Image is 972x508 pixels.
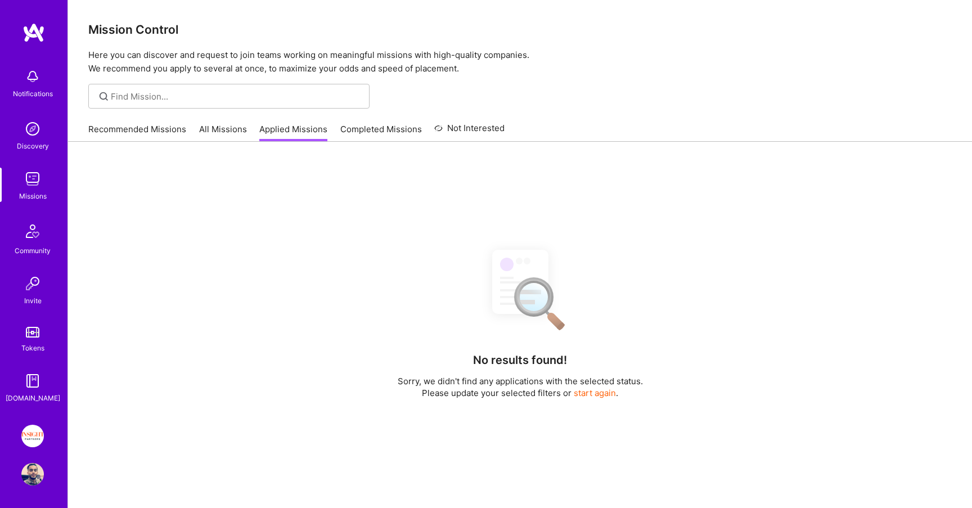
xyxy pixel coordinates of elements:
[13,88,53,100] div: Notifications
[19,425,47,447] a: Insight Partners: Data & AI - Sourcing
[398,387,643,399] p: Please update your selected filters or .
[88,123,186,142] a: Recommended Missions
[21,65,44,88] img: bell
[472,240,568,338] img: No Results
[88,23,952,37] h3: Mission Control
[473,353,567,367] h4: No results found!
[19,463,47,485] a: User Avatar
[88,48,952,75] p: Here you can discover and request to join teams working on meaningful missions with high-quality ...
[21,168,44,190] img: teamwork
[111,91,361,102] input: overall type: UNKNOWN_TYPE server type: NO_SERVER_DATA heuristic type: UNKNOWN_TYPE label: Find M...
[259,123,327,142] a: Applied Missions
[21,425,44,447] img: Insight Partners: Data & AI - Sourcing
[19,218,46,245] img: Community
[21,463,44,485] img: User Avatar
[26,327,39,338] img: tokens
[21,118,44,140] img: discovery
[434,122,505,142] a: Not Interested
[398,375,643,387] p: Sorry, we didn't find any applications with the selected status.
[340,123,422,142] a: Completed Missions
[97,90,110,103] i: icon SearchGrey
[574,387,616,399] button: start again
[22,23,45,43] img: logo
[24,295,42,307] div: Invite
[199,123,247,142] a: All Missions
[19,190,47,202] div: Missions
[17,140,49,152] div: Discovery
[21,342,44,354] div: Tokens
[6,392,60,404] div: [DOMAIN_NAME]
[21,370,44,392] img: guide book
[21,272,44,295] img: Invite
[15,245,51,257] div: Community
